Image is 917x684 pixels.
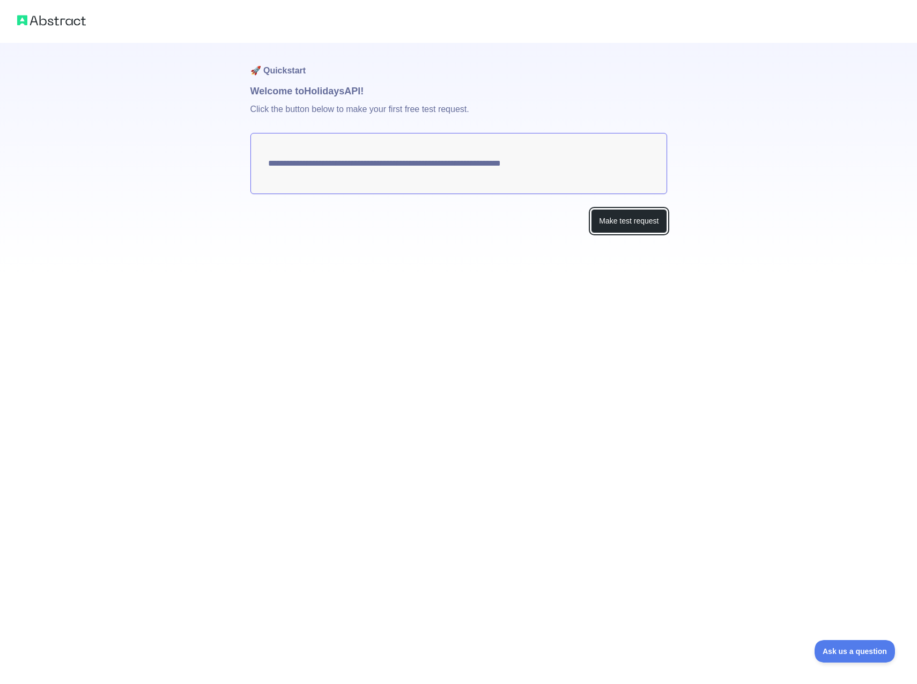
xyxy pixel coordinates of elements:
iframe: Toggle Customer Support [815,640,896,663]
h1: 🚀 Quickstart [250,43,667,84]
p: Click the button below to make your first free test request. [250,99,667,133]
h1: Welcome to Holidays API! [250,84,667,99]
button: Make test request [591,209,667,233]
img: Abstract logo [17,13,86,28]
